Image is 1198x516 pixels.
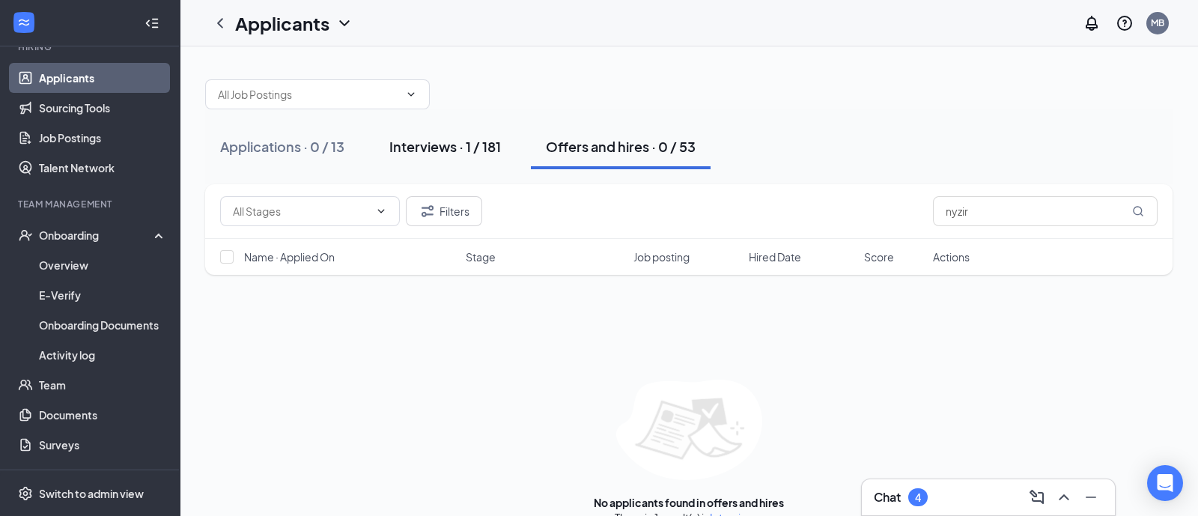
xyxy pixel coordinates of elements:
span: Name · Applied On [244,249,335,264]
button: Minimize [1079,485,1103,509]
a: Overview [39,250,167,280]
svg: UserCheck [18,228,33,243]
svg: ChevronUp [1055,488,1073,506]
span: Job posting [633,249,690,264]
a: Applicants [39,63,167,93]
a: Activity log [39,340,167,370]
svg: ChevronDown [375,205,387,217]
a: E-Verify [39,280,167,310]
svg: WorkstreamLogo [16,15,31,30]
svg: QuestionInfo [1116,14,1134,32]
span: Score [864,249,894,264]
div: Applications · 0 / 13 [220,137,344,156]
svg: ComposeMessage [1028,488,1046,506]
svg: MagnifyingGlass [1132,205,1144,217]
h1: Applicants [235,10,329,36]
svg: ChevronDown [405,88,417,100]
svg: ChevronDown [335,14,353,32]
div: 4 [915,491,921,504]
img: empty-state [616,380,762,480]
div: Offers and hires · 0 / 53 [546,137,696,156]
input: Search in offers and hires [933,196,1158,226]
input: All Stages [233,203,369,219]
svg: Collapse [145,16,159,31]
svg: Notifications [1083,14,1101,32]
span: Actions [933,249,970,264]
span: Hired Date [749,249,801,264]
a: Surveys [39,430,167,460]
div: No applicants found in offers and hires [594,495,784,510]
a: Team [39,370,167,400]
input: All Job Postings [218,86,399,103]
svg: Filter [419,202,437,220]
a: Sourcing Tools [39,93,167,123]
button: ComposeMessage [1025,485,1049,509]
div: Hiring [18,40,164,53]
svg: ChevronLeft [211,14,229,32]
a: Documents [39,400,167,430]
button: Filter Filters [406,196,482,226]
button: ChevronUp [1052,485,1076,509]
div: Onboarding [39,228,154,243]
div: Team Management [18,198,164,210]
svg: Minimize [1082,488,1100,506]
div: Switch to admin view [39,486,144,501]
a: Talent Network [39,153,167,183]
a: Onboarding Documents [39,310,167,340]
div: Open Intercom Messenger [1147,465,1183,501]
div: Interviews · 1 / 181 [389,137,501,156]
a: Job Postings [39,123,167,153]
h3: Chat [874,489,901,506]
div: MB [1151,16,1164,29]
span: Stage [466,249,496,264]
svg: Settings [18,486,33,501]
